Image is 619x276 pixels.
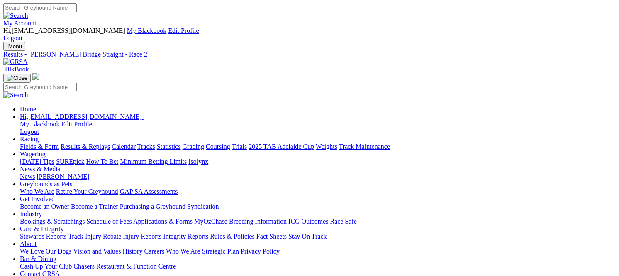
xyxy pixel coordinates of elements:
a: Integrity Reports [163,233,208,240]
a: Home [20,106,36,113]
a: Privacy Policy [241,248,280,255]
div: Get Involved [20,203,616,210]
div: Industry [20,218,616,225]
a: Stay On Track [288,233,327,240]
a: Injury Reports [123,233,161,240]
div: About [20,248,616,255]
img: GRSA [3,58,28,66]
a: Track Injury Rebate [68,233,121,240]
a: GAP SA Assessments [120,188,178,195]
a: Rules & Policies [210,233,255,240]
a: Track Maintenance [339,143,390,150]
span: BlkBook [5,66,29,73]
a: Chasers Restaurant & Function Centre [73,263,176,270]
div: My Account [3,27,616,42]
a: Racing [20,136,39,143]
div: Bar & Dining [20,263,616,270]
div: Hi,[EMAIL_ADDRESS][DOMAIN_NAME] [20,121,616,136]
a: Who We Are [20,188,54,195]
img: Search [3,91,28,99]
div: Wagering [20,158,616,165]
a: Stewards Reports [20,233,66,240]
img: logo-grsa-white.png [32,73,39,80]
a: News & Media [20,165,61,172]
a: Logout [20,128,39,135]
a: Grading [183,143,204,150]
a: History [122,248,142,255]
a: Weights [316,143,337,150]
a: 2025 TAB Adelaide Cup [249,143,314,150]
a: Wagering [20,150,46,158]
a: Purchasing a Greyhound [120,203,185,210]
a: Who We Are [166,248,200,255]
button: Toggle navigation [3,74,31,83]
div: Care & Integrity [20,233,616,240]
div: News & Media [20,173,616,180]
a: Care & Integrity [20,225,64,232]
a: Trials [232,143,247,150]
a: Applications & Forms [133,218,193,225]
span: Hi, [EMAIL_ADDRESS][DOMAIN_NAME] [20,113,142,120]
div: Racing [20,143,616,150]
a: Careers [144,248,164,255]
a: Race Safe [330,218,356,225]
img: Close [7,75,27,81]
a: My Blackbook [20,121,60,128]
a: Strategic Plan [202,248,239,255]
a: Isolynx [188,158,208,165]
a: We Love Our Dogs [20,248,71,255]
a: Edit Profile [61,121,92,128]
a: Results - [PERSON_NAME] Bridge Straight - Race 2 [3,51,616,58]
input: Search [3,83,77,91]
a: Results & Replays [61,143,110,150]
a: Edit Profile [168,27,199,34]
a: BlkBook [3,66,29,73]
a: Tracks [137,143,155,150]
a: Get Involved [20,195,55,202]
a: Retire Your Greyhound [56,188,118,195]
span: Menu [8,43,22,49]
a: Coursing [206,143,230,150]
a: Bar & Dining [20,255,56,262]
a: Industry [20,210,42,217]
a: Greyhounds as Pets [20,180,72,187]
button: Toggle navigation [3,42,25,51]
a: Minimum Betting Limits [120,158,187,165]
a: Statistics [157,143,181,150]
input: Search [3,3,77,12]
a: Hi,[EMAIL_ADDRESS][DOMAIN_NAME] [20,113,144,120]
a: Fields & Form [20,143,59,150]
a: Logout [3,34,22,42]
a: Calendar [112,143,136,150]
a: Become a Trainer [71,203,118,210]
span: Hi, [EMAIL_ADDRESS][DOMAIN_NAME] [3,27,125,34]
a: Schedule of Fees [86,218,132,225]
a: My Account [3,20,37,27]
a: Fact Sheets [256,233,287,240]
a: About [20,240,37,247]
a: [DATE] Tips [20,158,54,165]
a: Become an Owner [20,203,69,210]
a: ICG Outcomes [288,218,328,225]
a: MyOzChase [194,218,227,225]
a: My Blackbook [127,27,167,34]
a: Syndication [187,203,219,210]
a: News [20,173,35,180]
a: SUREpick [56,158,84,165]
a: Cash Up Your Club [20,263,72,270]
a: [PERSON_NAME] [37,173,89,180]
a: Bookings & Scratchings [20,218,85,225]
a: Breeding Information [229,218,287,225]
img: Search [3,12,28,20]
div: Greyhounds as Pets [20,188,616,195]
a: How To Bet [86,158,119,165]
a: Vision and Values [73,248,121,255]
